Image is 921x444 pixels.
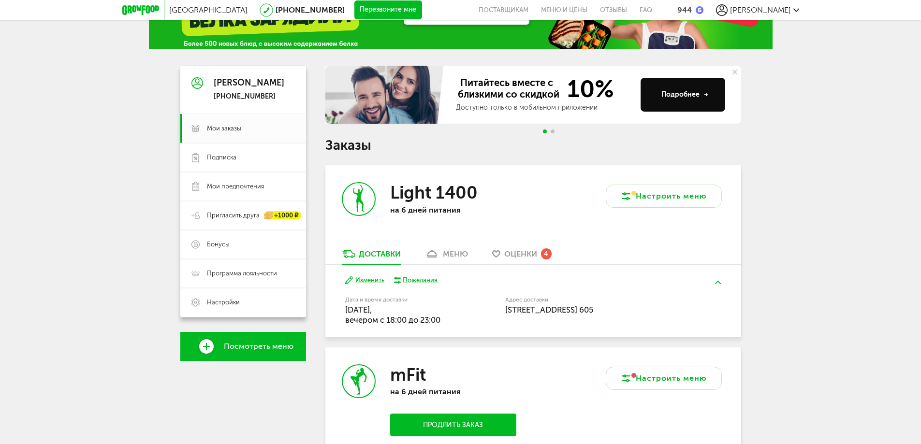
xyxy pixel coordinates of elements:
[207,211,260,220] span: Пригласить друга
[606,185,722,208] button: Настроить меню
[180,288,306,317] a: Настройки
[715,281,721,284] img: arrow-up-green.5eb5f82.svg
[214,78,284,88] div: [PERSON_NAME]
[180,172,306,201] a: Мои предпочтения
[456,103,633,113] div: Доступно только в мобильном приложении
[345,276,384,285] button: Изменить
[541,248,552,259] div: 4
[561,77,614,101] span: 10%
[543,129,547,133] span: Go to slide 1
[224,342,293,351] span: Посмотреть меню
[207,298,240,307] span: Настройки
[264,212,301,220] div: +1000 ₽
[390,414,516,436] button: Продлить заказ
[345,297,456,302] label: Дата и время доставки
[390,387,516,396] p: на 6 дней питания
[214,92,284,101] div: [PHONE_NUMBER]
[207,182,264,191] span: Мои предпочтения
[390,205,516,215] p: на 6 дней питания
[169,5,248,14] span: [GEOGRAPHIC_DATA]
[730,5,791,14] span: [PERSON_NAME]
[641,78,725,112] button: Подробнее
[443,249,468,258] div: меню
[276,5,345,14] a: [PHONE_NUMBER]
[390,182,478,203] h3: Light 1400
[390,364,426,385] h3: mFit
[180,230,306,259] a: Бонусы
[325,66,446,124] img: family-banner.579af9d.jpg
[394,276,438,285] button: Пожелания
[403,276,438,285] div: Пожелания
[337,249,406,264] a: Доставки
[325,139,741,152] h1: Заказы
[180,259,306,288] a: Программа лояльности
[180,143,306,172] a: Подписка
[487,249,556,264] a: Оценки 4
[505,305,593,315] span: [STREET_ADDRESS] 605
[180,332,306,361] a: Посмотреть меню
[504,249,537,258] span: Оценки
[207,240,230,249] span: Бонусы
[207,124,241,133] span: Мои заказы
[420,249,473,264] a: меню
[606,367,722,390] button: Настроить меню
[207,269,277,278] span: Программа лояльности
[345,305,440,325] span: [DATE], вечером c 18:00 до 23:00
[677,5,692,14] div: 944
[359,249,401,258] div: Доставки
[180,201,306,230] a: Пригласить друга +1000 ₽
[456,77,561,101] span: Питайтесь вместе с близкими со скидкой
[551,129,555,133] span: Go to slide 2
[696,6,703,14] img: bonus_b.cdccf46.png
[207,153,236,162] span: Подписка
[505,297,686,302] label: Адрес доставки
[354,0,422,20] button: Перезвоните мне
[661,90,708,100] div: Подробнее
[180,114,306,143] a: Мои заказы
